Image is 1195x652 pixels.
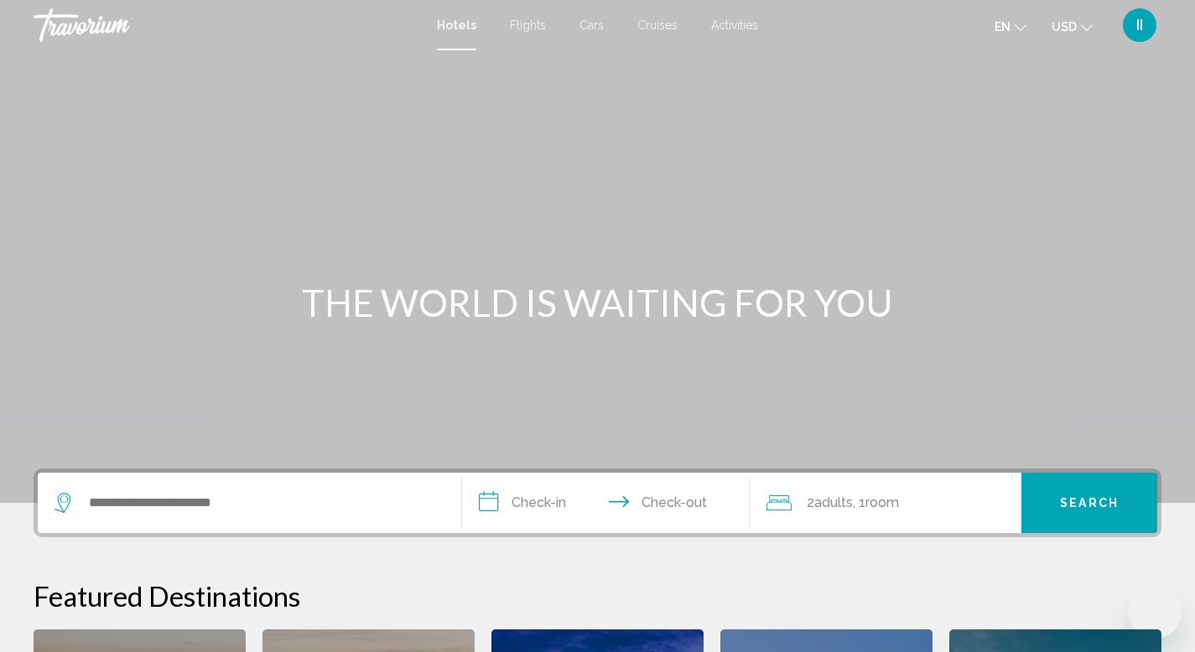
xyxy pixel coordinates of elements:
[462,473,751,533] button: Check in and out dates
[1136,17,1143,34] span: II
[38,473,1157,533] div: Search widget
[34,579,1161,613] h2: Featured Destinations
[865,494,899,510] span: Room
[995,20,1011,34] span: en
[711,18,758,32] a: Activities
[1060,497,1119,510] span: Search
[995,14,1026,39] button: Change language
[510,18,546,32] a: Flights
[1052,20,1077,34] span: USD
[807,491,853,515] span: 2
[1118,8,1161,43] button: User Menu
[853,491,899,515] span: , 1
[1128,585,1182,639] iframe: Button to launch messaging window
[579,18,604,32] a: Cars
[437,18,476,32] a: Hotels
[1052,14,1093,39] button: Change currency
[750,473,1021,533] button: Travelers: 2 adults, 0 children
[283,281,912,324] h1: THE WORLD IS WAITING FOR YOU
[637,18,678,32] a: Cruises
[814,494,853,510] span: Adults
[1021,473,1157,533] button: Search
[34,8,420,42] a: Travorium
